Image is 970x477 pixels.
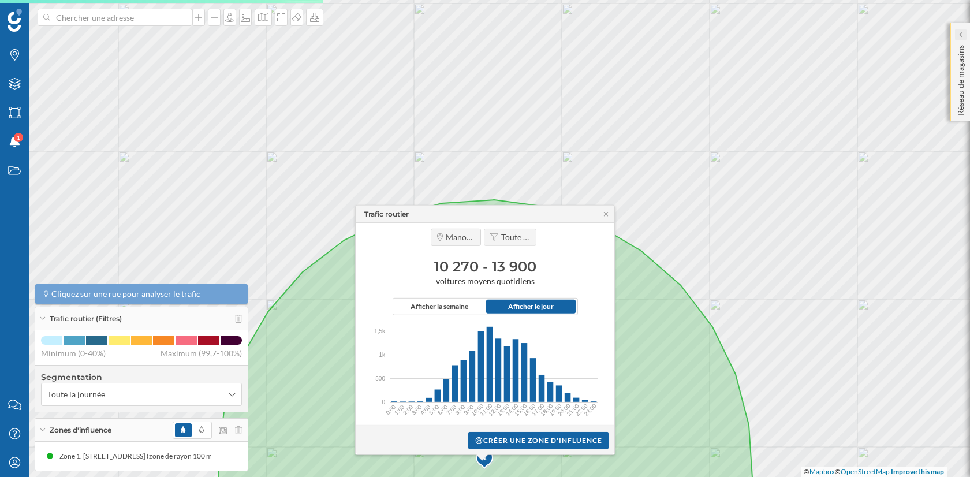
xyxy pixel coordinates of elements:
[809,467,835,476] a: Mapbox
[402,404,415,416] text: 2:00
[31,450,206,462] div: Zone 1. [STREET_ADDRESS] (zone de rayon 100 mètres)
[557,403,572,418] text: 20:00
[379,351,385,359] span: 1k
[385,404,397,416] text: 0:00
[374,327,385,336] span: 1,5k
[206,450,382,462] div: Zone 1. [STREET_ADDRESS] (zone de rayon 100 mètres)
[475,448,493,469] div: 1
[393,404,406,416] text: 1:00
[428,404,441,416] text: 5:00
[496,403,511,418] text: 13:00
[8,9,22,32] img: Logo Geoblink
[565,403,580,418] text: 21:00
[470,403,485,418] text: 10:00
[574,403,589,418] text: 22:00
[487,403,502,418] text: 12:00
[436,404,449,416] text: 6:00
[50,314,122,324] span: Trafic routier (Filtres)
[411,404,423,416] text: 3:00
[501,232,530,243] span: Toute la journée
[539,403,554,418] text: 18:00
[522,403,537,418] text: 16:00
[462,404,475,416] text: 9:00
[24,8,66,18] span: Support
[47,389,105,400] span: Toute la journée
[161,348,242,359] span: Maximum (99,7-100%)
[382,398,385,407] span: 0
[51,288,200,300] span: Cliquez sur une rue pour analyser le trafic
[955,40,967,115] p: Réseau de magasins
[475,452,494,463] div: 1
[446,232,475,243] span: Manosque
[17,132,20,143] span: 1
[361,258,609,276] h3: 10 270 - 13 900
[411,301,468,312] span: Afficher la semaine
[445,404,458,416] text: 7:00
[454,404,467,416] text: 8:00
[548,403,563,418] text: 19:00
[41,371,242,383] h4: Segmentation
[531,403,546,418] text: 17:00
[364,208,409,219] div: Trafic routier
[361,276,609,286] span: voitures moyens quotidiens
[891,467,944,476] a: Improve this map
[505,403,520,418] text: 14:00
[419,404,432,416] text: 4:00
[375,374,385,383] span: 500
[801,467,947,477] div: © ©
[479,403,494,418] text: 11:00
[41,348,106,359] span: Minimum (0-40%)
[513,403,528,418] text: 15:00
[50,425,111,435] span: Zones d'influence
[583,403,598,418] text: 23:00
[508,301,554,312] span: Afficher le jour
[841,467,890,476] a: OpenStreetMap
